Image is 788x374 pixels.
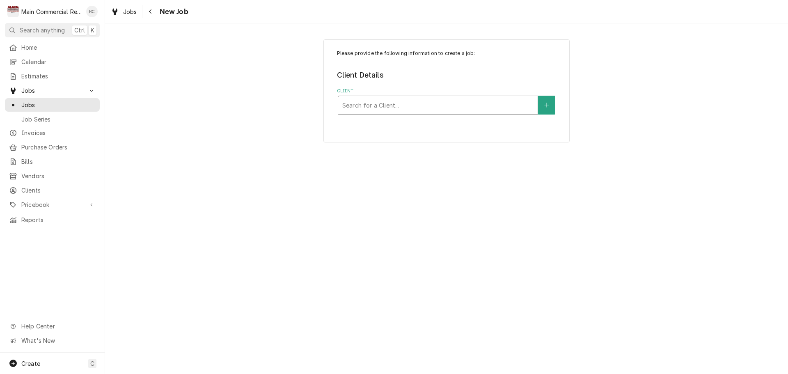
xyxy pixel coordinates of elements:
a: Invoices [5,126,100,140]
span: Pricebook [21,200,83,209]
a: Clients [5,184,100,197]
span: Reports [21,216,96,224]
span: Calendar [21,57,96,66]
span: Search anything [20,26,65,34]
div: BC [86,6,98,17]
button: Search anythingCtrlK [5,23,100,37]
span: C [90,359,94,368]
svg: Create New Client [544,102,549,108]
div: Job Create/Update [323,39,570,142]
p: Please provide the following information to create a job: [337,50,557,57]
div: Main Commercial Refrigeration Service [21,7,82,16]
legend: Client Details [337,70,557,80]
a: Vendors [5,169,100,183]
a: Bills [5,155,100,168]
span: What's New [21,336,95,345]
a: Calendar [5,55,100,69]
span: Jobs [21,101,96,109]
div: Job Create/Update Form [337,50,557,115]
div: M [7,6,19,17]
div: Main Commercial Refrigeration Service's Avatar [7,6,19,17]
a: Home [5,41,100,54]
button: Navigate back [144,5,157,18]
a: Estimates [5,69,100,83]
span: Help Center [21,322,95,330]
span: Home [21,43,96,52]
div: Client [337,88,557,115]
a: Purchase Orders [5,140,100,154]
a: Go to Jobs [5,84,100,97]
span: Purchase Orders [21,143,96,151]
span: Ctrl [74,26,85,34]
a: Go to What's New [5,334,100,347]
span: Bills [21,157,96,166]
span: Jobs [21,86,83,95]
span: Job Series [21,115,96,124]
span: Jobs [123,7,137,16]
span: Estimates [21,72,96,80]
span: Clients [21,186,96,195]
a: Go to Help Center [5,319,100,333]
span: K [91,26,94,34]
a: Go to Pricebook [5,198,100,211]
button: Create New Client [538,96,555,115]
div: Bookkeeper Main Commercial's Avatar [86,6,98,17]
span: Create [21,360,40,367]
label: Client [337,88,557,94]
a: Job Series [5,112,100,126]
span: Vendors [21,172,96,180]
span: Invoices [21,128,96,137]
a: Reports [5,213,100,227]
a: Jobs [5,98,100,112]
span: New Job [157,6,188,17]
a: Jobs [108,5,140,18]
